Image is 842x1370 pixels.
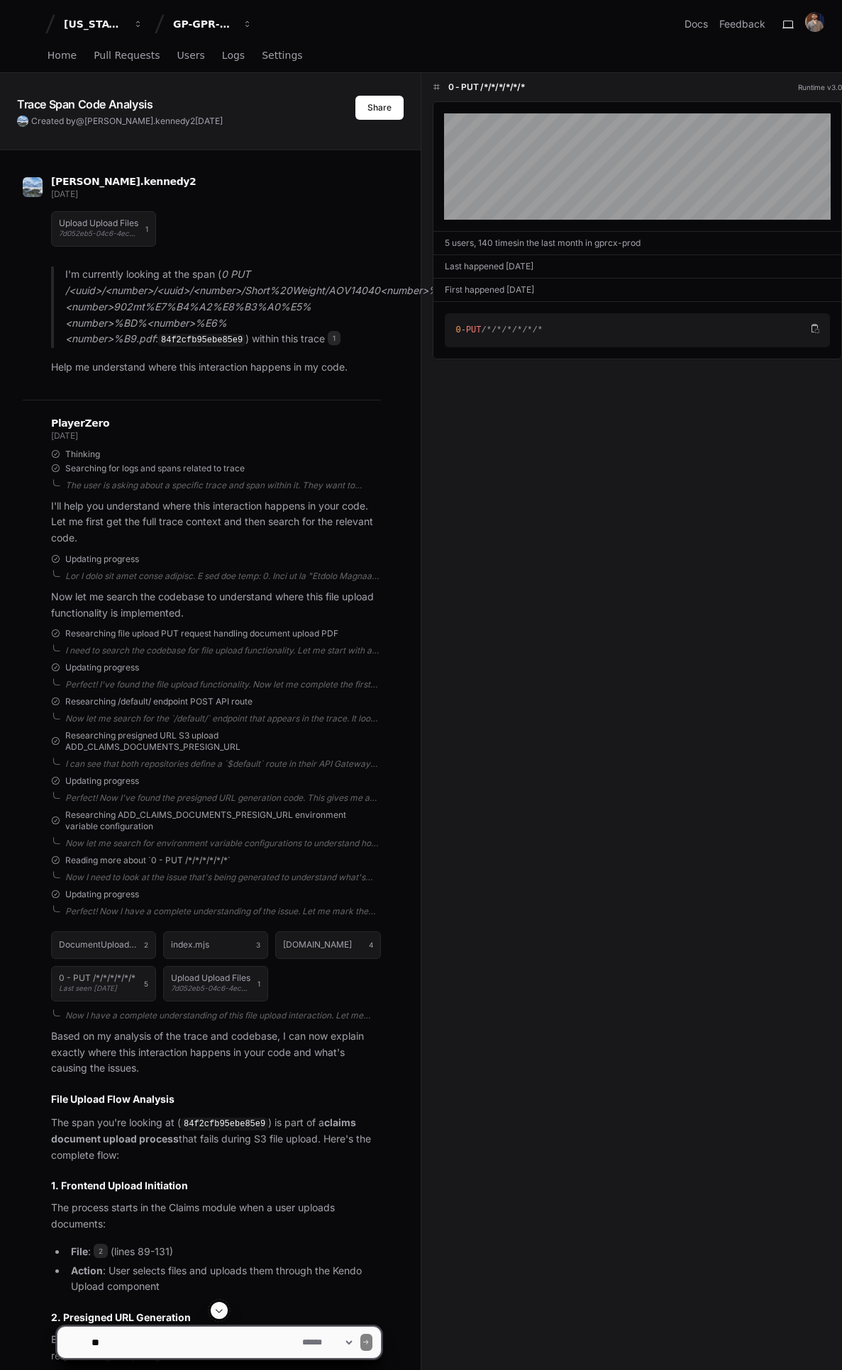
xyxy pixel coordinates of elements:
p: Now let me search the codebase to understand where this file upload functionality is implemented. [51,589,381,622]
h1: index.mjs [171,941,209,949]
span: Researching presigned URL S3 upload ADD_CLAIMS_DOCUMENTS_PRESIGN_URL [65,730,381,753]
button: [US_STATE] Pacific [58,11,149,37]
div: Now I have a complete understanding of this file upload interaction. Let me provide a comprehensi... [65,1010,381,1021]
p: Help me understand where this interaction happens in my code. [51,359,381,376]
span: Thinking [65,449,100,460]
span: Updating progress [65,662,139,673]
span: Updating progress [65,775,139,787]
strong: File [71,1245,88,1257]
h1: Upload Upload Files [171,974,250,982]
a: Docs [685,17,708,31]
a: Home [48,40,77,72]
img: 153204938 [23,177,43,197]
p: The process starts in the Claims module when a user uploads documents: [51,1200,381,1233]
iframe: Open customer support [797,1323,835,1361]
button: [DOMAIN_NAME]4 [275,931,380,958]
div: I need to search the codebase for file upload functionality. Let me start with a semantic search ... [65,645,381,656]
a: Users [177,40,205,72]
p: The span you're looking at ( ) is part of a that fails during S3 file upload. Here's the complete... [51,1115,381,1164]
span: [DATE] [195,116,223,126]
span: Updating progress [65,889,139,900]
img: 153204938 [17,116,28,127]
span: Users [177,51,205,60]
button: 0 - PUT /*/*/*/*/*/*Last seen [DATE]5 [51,966,156,1001]
div: [US_STATE] Pacific [64,17,125,31]
button: Upload Upload Files7d052eb5-04c6-4ec4-b43c-28714fc41495 [DATE]1 [51,211,156,247]
div: Now I need to look at the issue that's being generated to understand what's going wrong. Let me g... [65,872,381,883]
span: Home [48,51,77,60]
span: [DATE] [51,430,77,441]
button: index.mjs3 [163,931,268,958]
img: 176496148 [805,12,825,32]
button: Share [355,96,404,120]
h1: Upload Upload Files [59,219,138,228]
span: 7d052eb5-04c6-4ec4-b43c-28714fc41495 [DATE] [59,229,230,237]
div: Now let me search for environment variable configurations to understand how these services are co... [65,838,381,849]
span: Searching for logs and spans related to trace [65,463,245,474]
li: : (lines 89-131) [67,1244,381,1260]
div: Perfect! Now I've found the presigned URL generation code. This gives me a much clearer picture o... [65,792,381,804]
h1: DocumentUpload.jsx [59,941,137,949]
p: Based on my analysis of the trace and codebase, I can now explain exactly where this interaction ... [51,1028,381,1077]
div: First happened [DATE] [445,284,831,296]
h3: 1. Frontend Upload Initiation [51,1179,381,1193]
button: DocumentUpload.jsx2 [51,931,156,958]
app-text-character-animate: Trace Span Code Analysis [17,97,153,111]
span: Logs [222,51,245,60]
div: Lor I dolo sit amet conse adipisc. E sed doe temp: 0. Inci ut la "Etdolo Magnaa Enima" minimv qui... [65,571,381,582]
li: : User selects files and uploads them through the Kendo Upload component [67,1263,381,1296]
span: Researching file upload PUT request handling document upload PDF [65,628,338,639]
span: Pull Requests [94,51,160,60]
button: Feedback [719,17,765,31]
span: 5 users, 140 times [445,237,517,248]
a: Pull Requests [94,40,160,72]
div: Last happened [DATE] [445,261,831,272]
p: I'm currently looking at the span ( : ) within this trace [65,266,381,348]
span: 0 [456,325,461,335]
div: Perfect! I've found the file upload functionality. Now let me complete the first todo and mark it... [65,679,381,690]
strong: Action [71,1264,103,1276]
span: [PERSON_NAME].kennedy2 [84,116,195,126]
span: PlayerZero [51,419,109,427]
h2: File Upload Flow Analysis [51,1092,381,1106]
span: 2 [94,1244,108,1258]
div: Now let me search for the `/default/` endpoint that appears in the trace. It looks like POST requ... [65,713,381,724]
span: Reading more about `0 - PUT /*/*/*/*/*/*` [65,855,231,866]
span: 3 [256,939,260,950]
span: [PERSON_NAME].kennedy2 [51,176,196,187]
span: 1 [328,331,340,345]
span: Created by [31,116,223,127]
span: 1 [257,978,260,989]
div: GP-GPR-CXPortal [173,17,234,31]
span: 4 [369,939,373,950]
span: in the last month in gprcx-prod [517,237,641,248]
code: 84f2cfb95ebe85e9 [181,1118,268,1130]
p: I'll help you understand where this interaction happens in your code. Let me first get the full t... [51,498,381,546]
div: Perfect! Now I have a complete understanding of the issue. Let me mark the last todo as completed... [65,906,381,917]
div: Runtime v3.0 [798,82,842,93]
code: 84f2cfb95ebe85e9 [158,334,245,347]
div: The user is asking about a specific trace and span within it. They want to understand where this ... [65,480,381,491]
h1: [DOMAIN_NAME] [283,941,352,949]
span: PUT [466,325,482,335]
span: 1 [145,223,148,235]
span: @ [76,116,84,126]
em: 0 PUT /<uuid>/<number>/<uuid>/<number>/Short%20Weight/AOV14040<number>%EF%BC%9B%<number>902mt%E7%... [65,268,506,344]
span: 2 [144,939,148,950]
span: 7d052eb5-04c6-4ec4-b43c-28714fc41495 [DATE] [171,984,342,992]
span: Settings [262,51,302,60]
a: Logs [222,40,245,72]
span: Researching ADD_CLAIMS_DOCUMENTS_PRESIGN_URL environment variable configuration [65,809,381,832]
div: I can see that both repositories define a `$default` route in their API Gateway configuration. Th... [65,758,381,770]
span: 5 [144,978,148,989]
span: Last seen [DATE] [59,984,117,992]
button: Upload Upload Files7d052eb5-04c6-4ec4-b43c-28714fc41495 [DATE]1 [163,966,268,1001]
a: Settings [262,40,302,72]
span: [DATE] [51,189,77,199]
span: Updating progress [65,554,139,565]
button: GP-GPR-CXPortal [167,11,258,37]
span: Researching /default/ endpoint POST API route [65,696,253,707]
